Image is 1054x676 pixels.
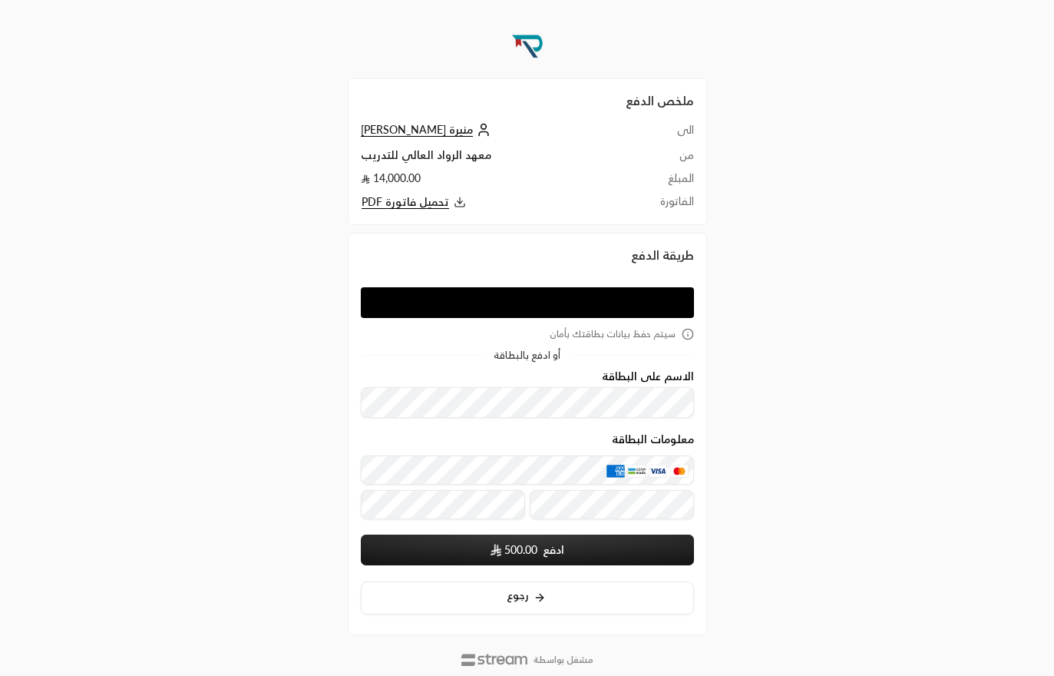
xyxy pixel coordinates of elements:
h2: ملخص الدفع [361,91,694,110]
a: منيرة [PERSON_NAME] [361,123,494,136]
span: أو ادفع بالبطاقة [494,350,560,360]
div: معلومات البطاقة [361,433,694,525]
img: AMEX [606,465,625,477]
p: مشغل بواسطة [534,654,593,666]
button: تحميل فاتورة PDF [361,194,626,211]
input: بطاقة ائتمانية [361,456,694,485]
span: تحميل فاتورة PDF [362,195,449,209]
img: SAR [491,544,501,556]
img: MasterCard [670,465,689,477]
td: الى [626,122,694,147]
td: المبلغ [626,171,694,194]
div: طريقة الدفع [361,246,694,264]
div: الاسم على البطاقة [361,370,694,419]
legend: معلومات البطاقة [612,433,694,446]
input: رمز التحقق CVC [530,490,694,519]
img: MADA [627,465,646,477]
span: منيرة [PERSON_NAME] [361,123,473,137]
span: رجوع [507,588,529,601]
input: تاريخ الانتهاء [361,490,525,519]
td: الفاتورة [626,194,694,211]
td: معهد الرواد العالي للتدريب [361,147,626,171]
button: رجوع [361,582,694,615]
label: الاسم على البطاقة [602,370,694,383]
img: Company Logo [507,25,548,66]
span: 500.00 [504,542,537,558]
td: من [626,147,694,171]
td: 14,000.00 [361,171,626,194]
img: Visa [649,465,667,477]
button: ادفع SAR500.00 [361,535,694,565]
span: سيتم حفظ بيانات بطاقتك بأمان [550,328,676,340]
